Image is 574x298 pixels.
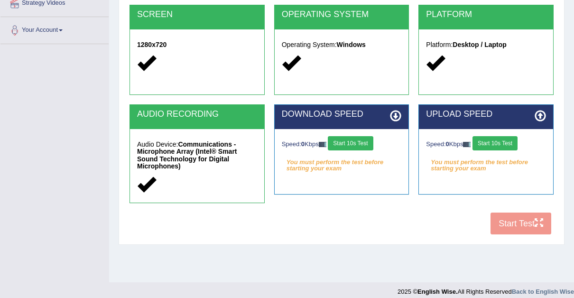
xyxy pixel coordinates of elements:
div: 2025 © All Rights Reserved [398,282,574,296]
a: Back to English Wise [512,288,574,295]
h2: OPERATING SYSTEM [282,10,402,19]
button: Start 10s Test [328,136,373,150]
h2: UPLOAD SPEED [426,110,546,119]
a: Your Account [0,17,109,41]
h2: SCREEN [137,10,257,19]
strong: 0 [446,140,449,148]
h2: DOWNLOAD SPEED [282,110,402,119]
h5: Platform: [426,41,546,48]
strong: Desktop / Laptop [453,41,507,48]
strong: 1280x720 [137,41,167,48]
button: Start 10s Test [472,136,518,150]
h5: Operating System: [282,41,402,48]
h5: Audio Device: [137,141,257,170]
img: ajax-loader-fb-connection.gif [463,142,471,147]
div: Speed: Kbps [426,136,546,153]
em: You must perform the test before starting your exam [426,155,546,169]
em: You must perform the test before starting your exam [282,155,402,169]
strong: Windows [337,41,366,48]
img: ajax-loader-fb-connection.gif [319,142,326,147]
div: Speed: Kbps [282,136,402,153]
strong: Communications - Microphone Array (Intel® Smart Sound Technology for Digital Microphones) [137,140,237,170]
strong: English Wise. [417,288,457,295]
h2: PLATFORM [426,10,546,19]
h2: AUDIO RECORDING [137,110,257,119]
strong: 0 [301,140,305,148]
